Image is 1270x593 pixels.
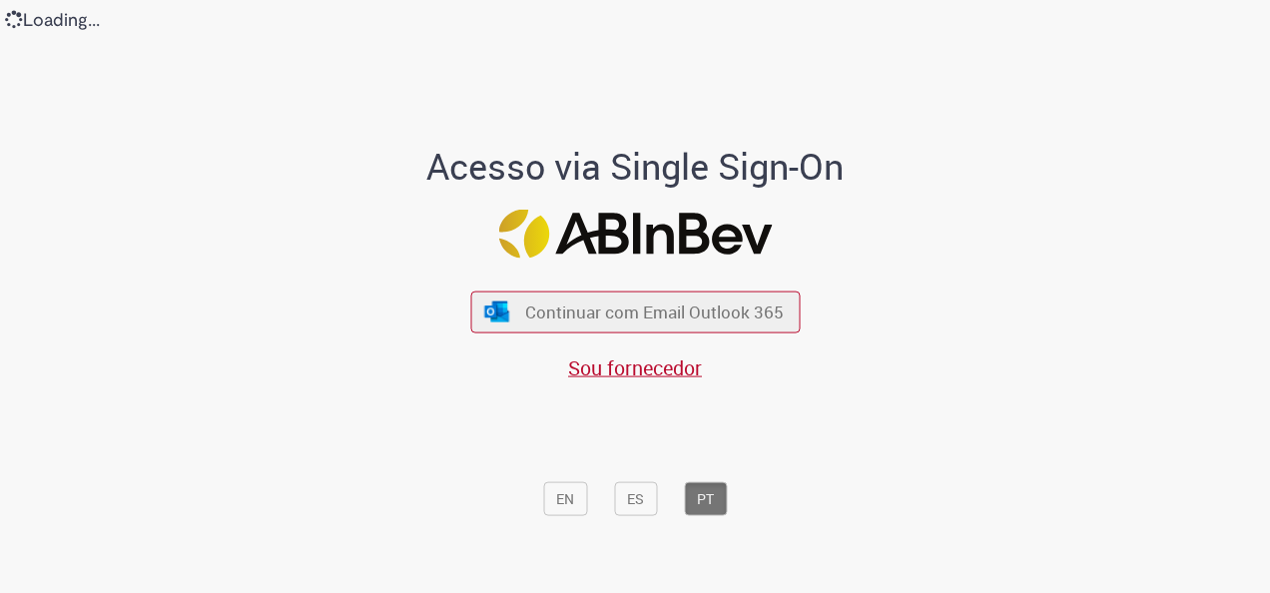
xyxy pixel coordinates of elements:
h1: Acesso via Single Sign-On [358,146,913,186]
button: ícone Azure/Microsoft 360 Continuar com Email Outlook 365 [470,292,800,332]
button: EN [543,481,587,515]
button: PT [684,481,727,515]
button: ES [614,481,657,515]
a: Sou fornecedor [568,353,702,380]
img: Logo ABInBev [498,210,772,259]
img: ícone Azure/Microsoft 360 [483,300,511,321]
span: Continuar com Email Outlook 365 [525,300,784,323]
